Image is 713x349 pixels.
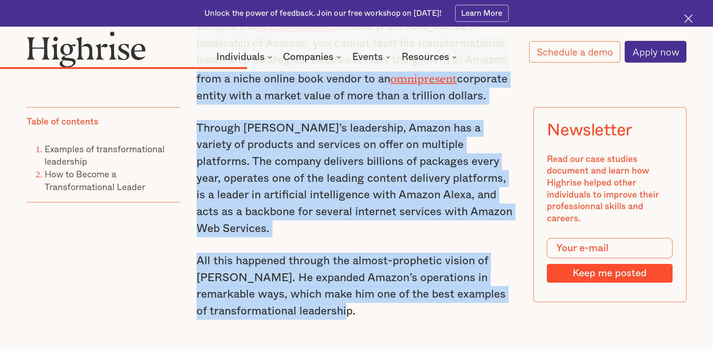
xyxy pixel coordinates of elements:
[684,14,693,23] img: Cross icon
[283,52,333,61] div: Companies
[27,31,146,67] img: Highrise logo
[402,52,449,61] div: Resources
[216,52,265,61] div: Individuals
[529,41,621,63] a: Schedule a demo
[45,142,165,168] a: Examples of transformational leadership
[352,52,393,61] div: Events
[402,52,459,61] div: Resources
[204,8,442,19] div: Unlock the power of feedback. Join our free workshop on [DATE]!
[352,52,383,61] div: Events
[547,238,673,259] input: Your e-mail
[625,41,686,63] a: Apply now
[547,154,673,225] div: Read our case studies document and learn how Highrise helped other individuals to improve their p...
[547,238,673,283] form: Modal Form
[547,121,632,140] div: Newsletter
[196,120,517,237] p: Through [PERSON_NAME]’s leadership, Amazon has a variety of products and services on offer on mul...
[390,72,457,79] a: omnipresent
[455,5,509,22] a: Learn More
[45,167,145,193] a: How to Become a Transformational Leader
[216,52,274,61] div: Individuals
[547,264,673,283] input: Keep me posted
[27,117,98,129] div: Table of contents
[196,253,517,320] p: All this happened through the almost-prophetic vision of [PERSON_NAME]. He expanded Amazon’s oper...
[283,52,343,61] div: Companies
